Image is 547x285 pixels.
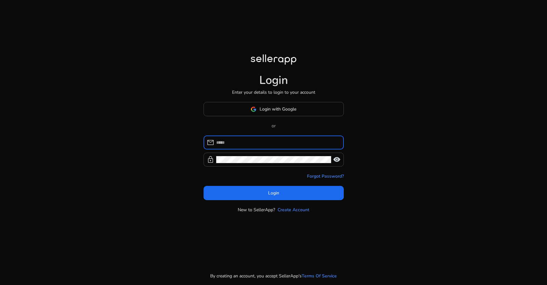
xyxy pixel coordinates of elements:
[207,156,214,163] span: lock
[278,206,309,213] a: Create Account
[307,173,344,180] a: Forgot Password?
[251,106,256,112] img: google-logo.svg
[232,89,315,96] p: Enter your details to login to your account
[204,102,344,116] button: Login with Google
[204,123,344,129] p: or
[204,186,344,200] button: Login
[260,106,296,112] span: Login with Google
[259,73,288,87] h1: Login
[268,190,279,196] span: Login
[302,273,337,279] a: Terms Of Service
[207,139,214,146] span: mail
[333,156,341,163] span: visibility
[238,206,275,213] p: New to SellerApp?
